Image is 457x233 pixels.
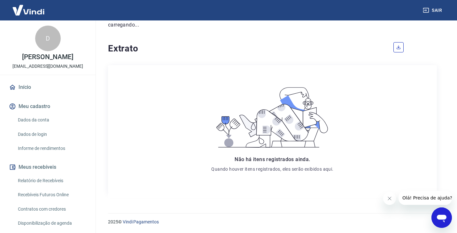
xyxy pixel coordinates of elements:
button: Meu cadastro [8,99,88,113]
p: carregando... [108,21,437,29]
span: Olá! Precisa de ajuda? [4,4,54,10]
a: Contratos com credores [15,203,88,216]
a: Início [8,80,88,94]
p: 2025 © [108,219,437,225]
p: [PERSON_NAME] [22,54,73,60]
div: D [35,26,61,51]
iframe: Mensagem da empresa [399,191,452,205]
p: [EMAIL_ADDRESS][DOMAIN_NAME] [12,63,83,70]
img: Vindi [8,0,49,20]
button: Sair [422,4,445,16]
a: Disponibilização de agenda [15,217,88,230]
a: Relatório de Recebíveis [15,174,88,187]
a: Recebíveis Futuros Online [15,188,88,201]
p: Quando houver itens registrados, eles serão exibidos aqui. [211,166,333,172]
a: Dados da conta [15,113,88,127]
button: Meus recebíveis [8,160,88,174]
iframe: Fechar mensagem [383,192,396,205]
h4: Extrato [108,42,386,55]
a: Vindi Pagamentos [123,219,159,224]
a: Informe de rendimentos [15,142,88,155]
iframe: Botão para abrir a janela de mensagens [431,207,452,228]
a: Dados de login [15,128,88,141]
span: Não há itens registrados ainda. [235,156,310,162]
